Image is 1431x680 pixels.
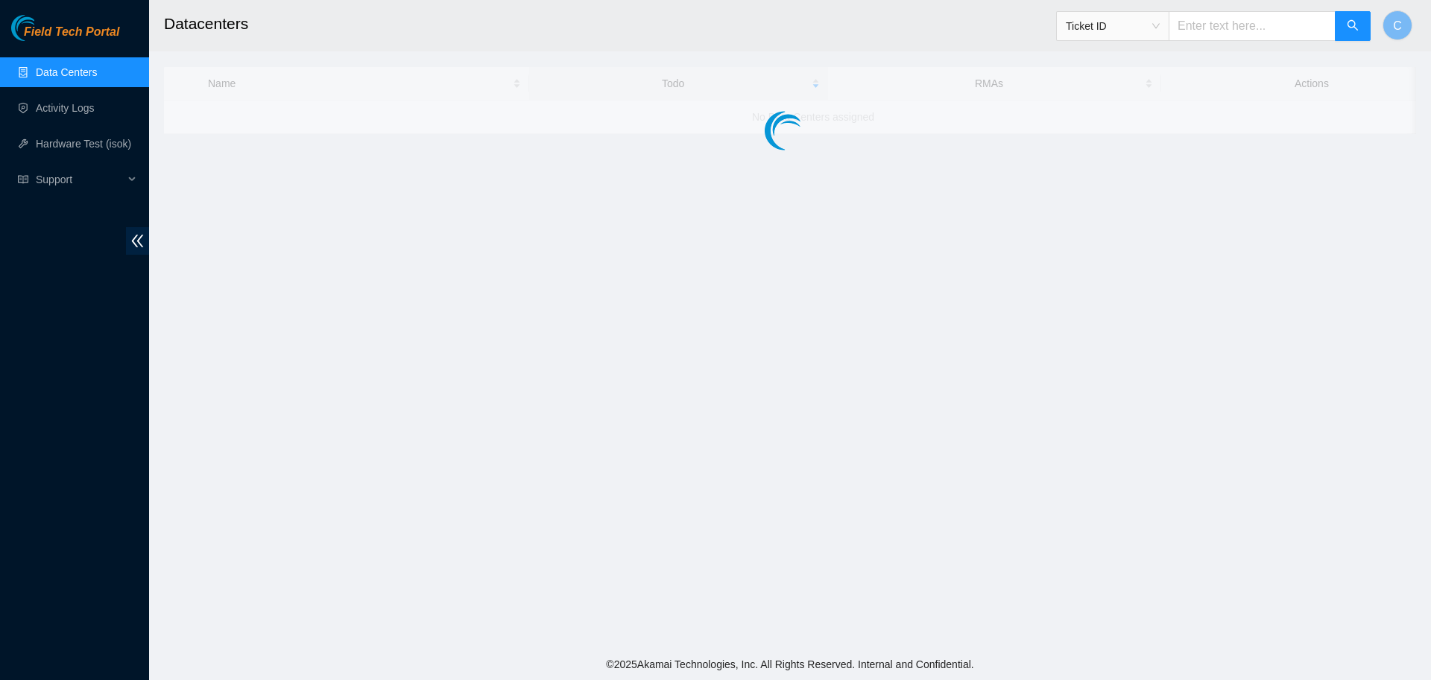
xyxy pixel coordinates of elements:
a: Hardware Test (isok) [36,138,131,150]
a: Data Centers [36,66,97,78]
span: Support [36,165,124,194]
button: C [1383,10,1412,40]
span: double-left [126,227,149,255]
span: C [1393,16,1402,35]
input: Enter text here... [1169,11,1336,41]
span: Ticket ID [1066,15,1160,37]
span: Field Tech Portal [24,25,119,39]
button: search [1335,11,1371,41]
a: Akamai TechnologiesField Tech Portal [11,27,119,46]
img: Akamai Technologies [11,15,75,41]
span: read [18,174,28,185]
footer: © 2025 Akamai Technologies, Inc. All Rights Reserved. Internal and Confidential. [149,649,1431,680]
span: search [1347,19,1359,34]
a: Activity Logs [36,102,95,114]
